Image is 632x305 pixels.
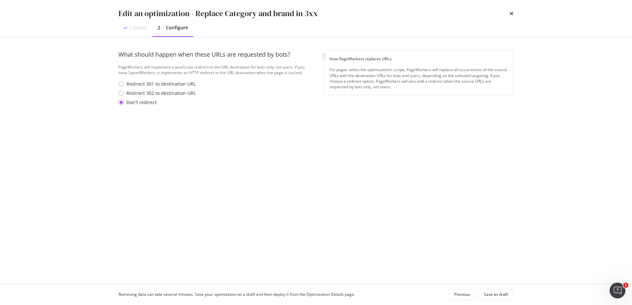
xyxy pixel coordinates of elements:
[329,67,508,90] div: For pages within the optimization’s scope, PageWorkers will replace all occurrences of the source...
[118,81,313,87] div: Redirect 301 to destination URL
[118,90,313,97] div: Redirect 302 to destination URL
[623,283,628,288] span: 1
[118,8,318,19] div: Edit an optimization - Replace Category and brand in 3xx
[166,24,188,31] div: Configure
[610,283,625,298] iframe: Intercom live chat
[133,25,147,31] div: Define
[454,291,470,297] div: Previous
[329,56,508,62] div: How PageWorkers replaces URLs
[118,291,355,297] div: Retrieving data can take several minutes. Save your optimization as a draft and then deploy it fr...
[449,289,476,300] button: Previous
[158,24,160,31] div: 2
[118,64,313,75] div: PageWorkers will implement a JavaScript redirect to the URL destination for bots only, not users....
[510,8,513,19] div: times
[484,291,508,297] div: Save as draft
[126,99,157,106] div: Don't redirect
[118,50,313,59] div: What should happen when these URLs are requested by bots?
[126,90,196,97] div: Redirect 302 to destination URL
[478,289,513,300] button: Save as draft
[126,81,196,87] div: Redirect 301 to destination URL
[118,99,313,106] div: Don't redirect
